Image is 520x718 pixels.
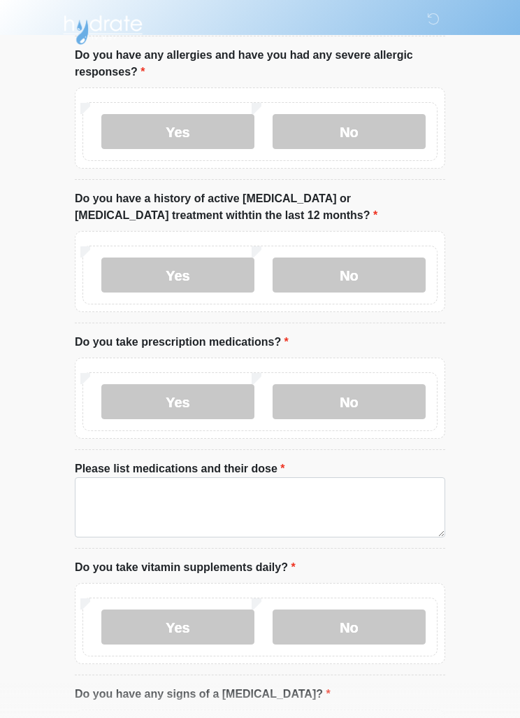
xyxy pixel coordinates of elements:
img: Hydrate IV Bar - Chandler Logo [61,10,145,45]
label: Yes [101,114,254,149]
label: No [273,610,426,645]
label: Please list medications and their dose [75,460,285,477]
label: No [273,114,426,149]
label: Do you have any allergies and have you had any severe allergic responses? [75,47,445,80]
label: Yes [101,610,254,645]
label: Yes [101,258,254,293]
label: Do you take prescription medications? [75,334,289,351]
label: Do you take vitamin supplements daily? [75,559,296,576]
label: Do you have any signs of a [MEDICAL_DATA]? [75,686,331,703]
label: No [273,384,426,419]
label: Yes [101,384,254,419]
label: No [273,258,426,293]
label: Do you have a history of active [MEDICAL_DATA] or [MEDICAL_DATA] treatment withtin the last 12 mo... [75,190,445,224]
